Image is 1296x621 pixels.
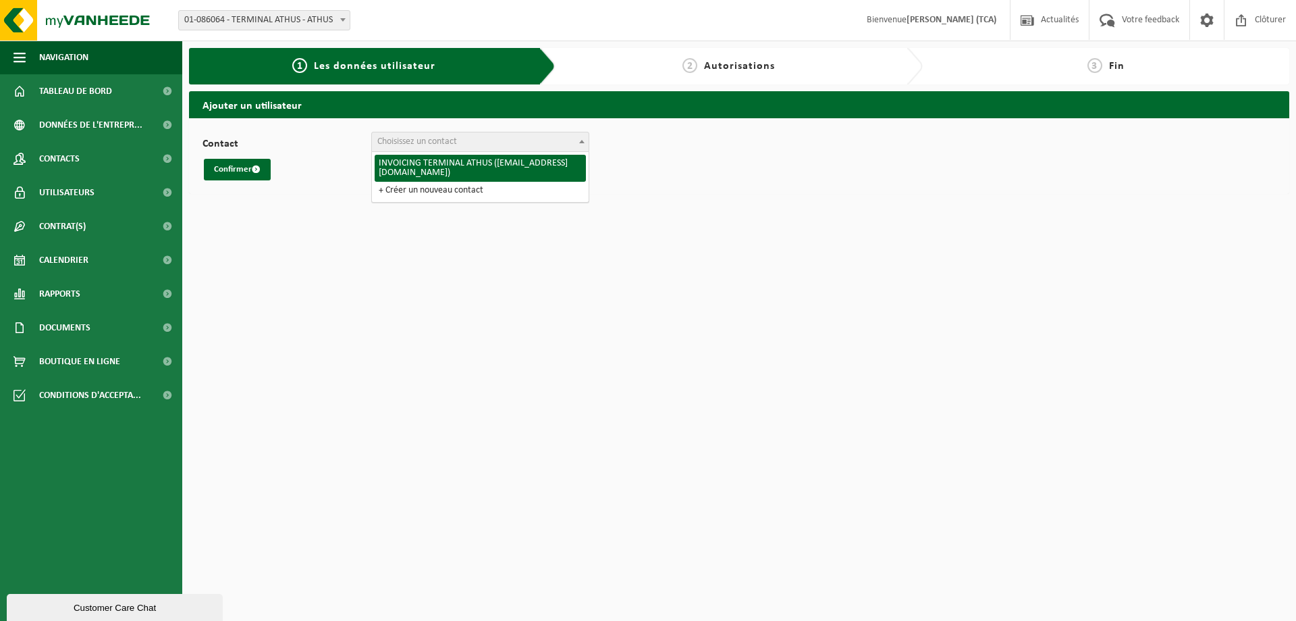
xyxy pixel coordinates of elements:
[7,591,225,621] iframe: chat widget
[375,182,586,199] li: + Créer un nouveau contact
[314,61,435,72] span: Les données utilisateur
[39,74,112,108] span: Tableau de bord
[377,136,457,147] span: Choisissez un contact
[39,277,80,311] span: Rapports
[1087,58,1102,73] span: 3
[202,139,371,152] label: Contact
[39,209,86,243] span: Contrat(s)
[1109,61,1125,72] span: Fin
[39,345,120,378] span: Boutique en ligne
[189,91,1289,118] h2: Ajouter un utilisateur
[39,311,90,345] span: Documents
[39,41,88,74] span: Navigation
[39,176,94,209] span: Utilisateurs
[178,10,350,30] span: 01-086064 - TERMINAL ATHUS - ATHUS
[704,61,775,72] span: Autorisations
[682,58,697,73] span: 2
[39,243,88,277] span: Calendrier
[204,159,271,180] button: Confirmer
[292,58,307,73] span: 1
[39,108,142,142] span: Données de l'entrepr...
[907,15,996,25] strong: [PERSON_NAME] (TCA)
[39,378,141,412] span: Conditions d'accepta...
[179,11,350,30] span: 01-086064 - TERMINAL ATHUS - ATHUS
[375,155,586,182] li: INVOICING TERMINAL ATHUS ([EMAIL_ADDRESS][DOMAIN_NAME])
[39,142,80,176] span: Contacts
